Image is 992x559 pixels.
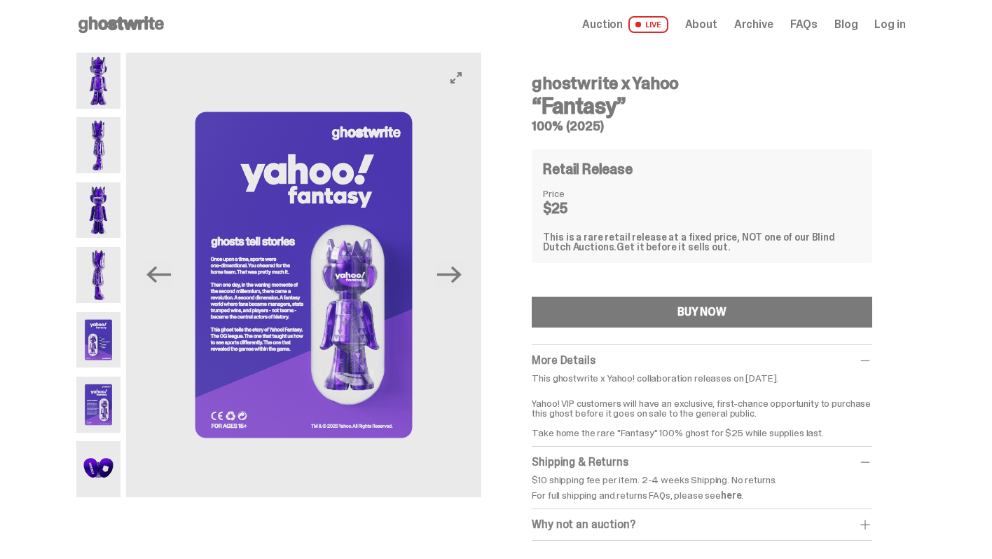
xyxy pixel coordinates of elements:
[532,389,872,438] p: Yahoo! VIP customers will have an exclusive, first-chance opportunity to purchase this ghost befo...
[582,16,668,33] a: Auction LIVE
[532,475,872,485] p: $10 shipping fee per item. 2-4 weeks Shipping. No returns.
[874,19,905,30] a: Log in
[76,117,121,173] img: Yahoo-HG---2.png
[543,189,613,198] dt: Price
[790,19,818,30] a: FAQs
[582,19,623,30] span: Auction
[532,75,872,92] h4: ghostwrite x Yahoo
[834,19,857,30] a: Blog
[628,16,668,33] span: LIVE
[677,307,726,318] div: BUY NOW
[532,373,872,383] p: This ghostwrite x Yahoo! collaboration releases on [DATE].
[76,53,121,109] img: Yahoo-HG---1.png
[76,441,121,497] img: Yahoo-HG---7.png
[734,19,773,30] a: Archive
[143,260,174,290] button: Previous
[76,377,121,433] img: Yahoo-HG---6.png
[532,455,872,469] div: Shipping & Returns
[448,69,464,86] button: View full-screen
[532,518,872,532] div: Why not an auction?
[616,241,730,253] span: Get it before it sells out.
[532,120,872,133] h5: 100% (2025)
[543,232,860,252] div: This is a rare retail release at a fixed price, NOT one of our Blind Dutch Auctions.
[76,247,121,303] img: Yahoo-HG---4.png
[532,353,595,368] span: More Details
[532,490,872,500] p: For full shipping and returns FAQs, please see .
[543,162,632,176] h4: Retail Release
[543,201,613,215] dd: $25
[532,95,872,117] h3: “Fantasy”
[532,297,872,328] button: BUY NOW
[76,182,121,238] img: Yahoo-HG---3.png
[434,260,464,290] button: Next
[685,19,717,30] a: About
[76,312,121,368] img: Yahoo-HG---5.png
[126,53,481,497] img: Yahoo-HG---6.png
[721,489,741,501] a: here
